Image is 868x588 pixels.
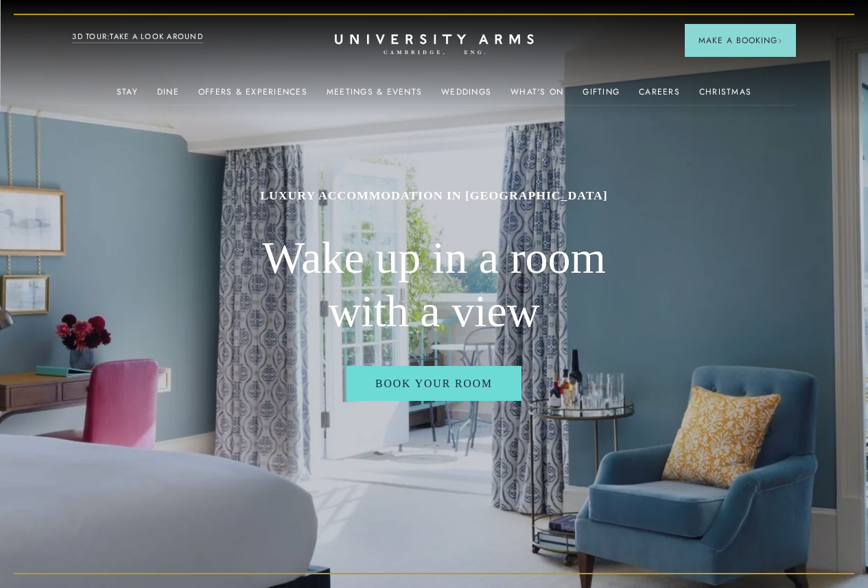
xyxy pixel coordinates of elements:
[327,87,422,105] a: Meetings & Events
[441,87,491,105] a: Weddings
[777,38,782,43] img: Arrow icon
[699,87,751,105] a: Christmas
[511,87,563,105] a: What's On
[117,87,138,105] a: Stay
[157,87,179,105] a: Dine
[198,87,307,105] a: Offers & Experiences
[217,231,651,339] h2: Wake up in a room with a view
[639,87,680,105] a: Careers
[217,187,651,204] h1: Luxury Accommodation in [GEOGRAPHIC_DATA]
[699,34,782,47] span: Make a Booking
[685,24,796,57] button: Make a BookingArrow icon
[583,87,620,105] a: Gifting
[72,31,203,43] a: 3D TOUR:TAKE A LOOK AROUND
[347,366,521,401] a: Book Your Room
[335,34,534,56] a: Home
